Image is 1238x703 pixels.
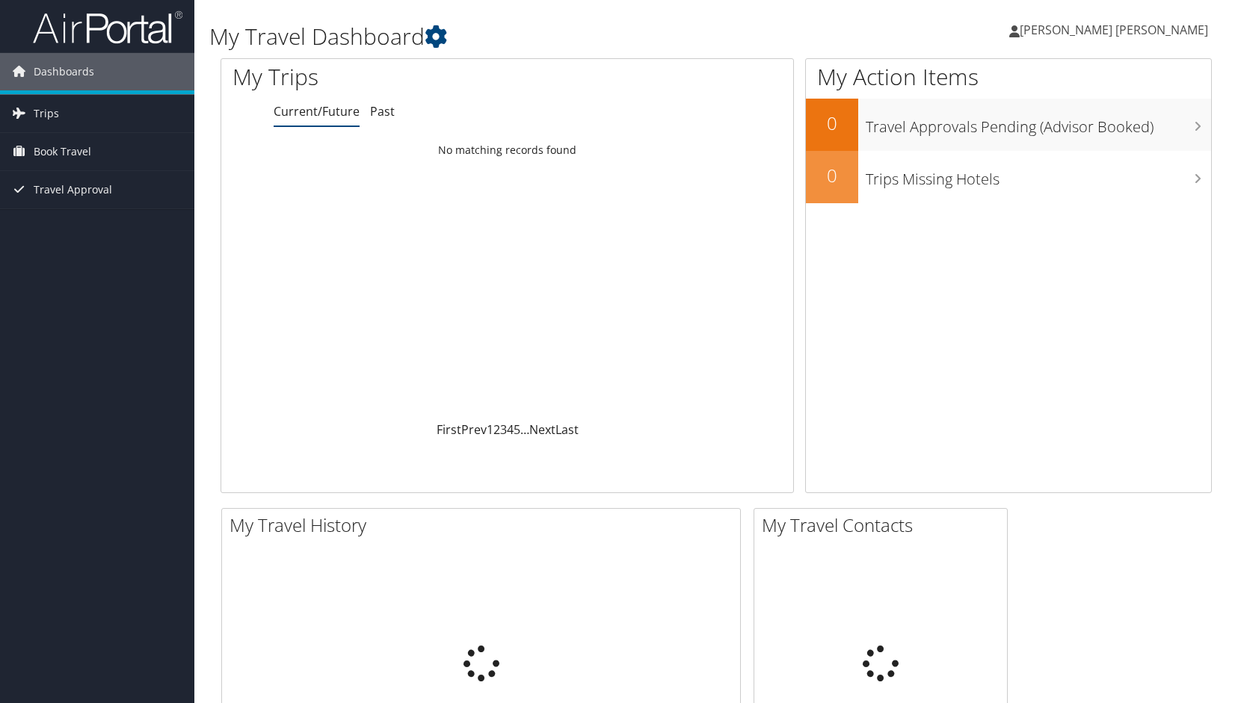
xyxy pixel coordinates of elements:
h2: My Travel History [230,512,740,538]
td: No matching records found [221,137,793,164]
a: Current/Future [274,103,360,120]
a: Past [370,103,395,120]
a: 2 [493,421,500,438]
a: 3 [500,421,507,438]
h1: My Trips [232,61,543,93]
a: Last [555,421,579,438]
h2: 0 [806,111,858,136]
span: Book Travel [34,133,91,170]
h3: Trips Missing Hotels [866,161,1211,190]
a: 4 [507,421,514,438]
h1: My Travel Dashboard [209,21,885,52]
img: airportal-logo.png [33,10,182,45]
a: 1 [487,421,493,438]
a: First [437,421,461,438]
span: Trips [34,95,59,132]
span: … [520,421,529,438]
a: 0Trips Missing Hotels [806,151,1211,203]
h2: 0 [806,163,858,188]
h3: Travel Approvals Pending (Advisor Booked) [866,109,1211,137]
span: Dashboards [34,53,94,90]
a: Prev [461,421,487,438]
h2: My Travel Contacts [762,512,1007,538]
h1: My Action Items [806,61,1211,93]
span: Travel Approval [34,171,112,208]
a: 0Travel Approvals Pending (Advisor Booked) [806,99,1211,151]
span: [PERSON_NAME] [PERSON_NAME] [1020,22,1208,38]
a: Next [529,421,555,438]
a: [PERSON_NAME] [PERSON_NAME] [1009,7,1223,52]
a: 5 [514,421,520,438]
